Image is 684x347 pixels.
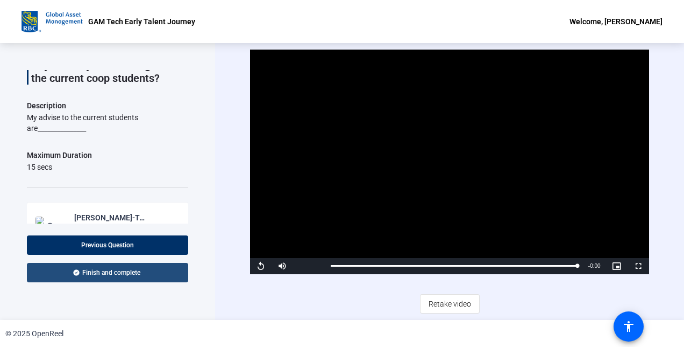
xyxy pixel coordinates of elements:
p: Any advise you want to give to the current coop students? [31,59,188,85]
button: Retake video [420,294,480,314]
div: © 2025 OpenReel [5,328,63,339]
button: Fullscreen [628,258,649,274]
div: 15 secs [27,162,92,172]
span: Previous Question [81,241,134,249]
p: GAM Tech Early Talent Journey [88,15,195,28]
div: [PERSON_NAME]-Tech town hall 2025-GAM Tech Early Talent Journey-1758324084254-webcam [74,211,146,224]
span: - [588,263,590,269]
div: Welcome, [PERSON_NAME] [569,15,662,28]
span: Retake video [429,294,471,314]
div: Progress Bar [331,265,577,267]
button: Finish and complete [27,263,188,282]
button: Replay [250,258,272,274]
span: Finish and complete [82,268,140,277]
div: Video Player [250,50,649,274]
mat-icon: accessibility [622,320,635,333]
p: Description [27,99,188,112]
mat-icon: more_horiz [160,221,173,234]
div: Maximum Duration [27,149,92,162]
img: OpenReel logo [22,11,83,32]
div: My advise to the current students are_______________ [27,112,188,134]
button: Previous Question [27,235,188,255]
span: 0:00 [590,263,600,269]
mat-icon: play_circle_outline [45,222,58,233]
button: Picture-in-Picture [606,258,628,274]
img: thumb-nail [35,217,67,238]
button: Mute [272,258,293,274]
